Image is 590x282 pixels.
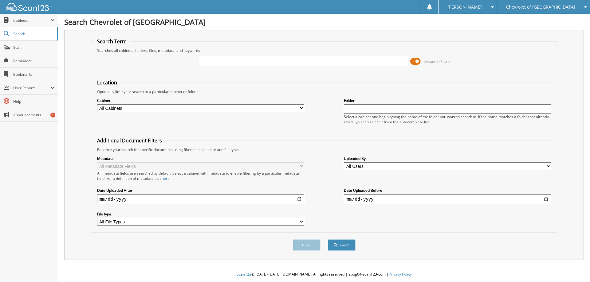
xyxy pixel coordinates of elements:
[94,48,554,53] div: Searches all cabinets, folders, files, metadata, and keywords
[13,99,55,104] span: Help
[6,3,52,11] img: scan123-logo-white.svg
[344,188,551,193] label: Date Uploaded Before
[447,5,482,9] span: [PERSON_NAME]
[94,38,130,45] legend: Search Term
[50,113,55,118] div: 1
[13,31,54,37] span: Search
[97,156,304,161] label: Metadata
[424,59,451,64] span: Advanced Search
[389,272,412,277] a: Privacy Policy
[13,45,55,50] span: Scan
[13,72,55,77] span: Bookmarks
[344,98,551,103] label: Folder
[97,211,304,217] label: File type
[94,137,165,144] legend: Additional Document Filters
[64,17,584,27] h1: Search Chevrolet of [GEOGRAPHIC_DATA]
[94,89,554,94] div: Optionally limit your search to a particular cabinet or folder
[97,194,304,204] input: start
[13,58,55,64] span: Reminders
[94,147,554,152] div: Enhance your search for specific documents using filters such as date and file type.
[13,112,55,118] span: Announcements
[506,5,575,9] span: Chevrolet of [GEOGRAPHIC_DATA]
[97,171,304,181] div: All metadata fields are searched by default. Select a cabinet with metadata to enable filtering b...
[58,267,590,282] div: © [DATE]-[DATE] [DOMAIN_NAME]. All rights reserved | appg04-scan123-com |
[94,79,120,86] legend: Location
[162,176,170,181] a: here
[293,239,321,251] button: Clear
[97,98,304,103] label: Cabinet
[328,239,356,251] button: Search
[237,272,251,277] span: Scan123
[344,156,551,161] label: Uploaded By
[344,194,551,204] input: end
[97,188,304,193] label: Date Uploaded After
[13,85,50,91] span: User Reports
[13,18,50,23] span: Cabinets
[344,114,551,125] div: Select a cabinet and begin typing the name of the folder you want to search in. If the name match...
